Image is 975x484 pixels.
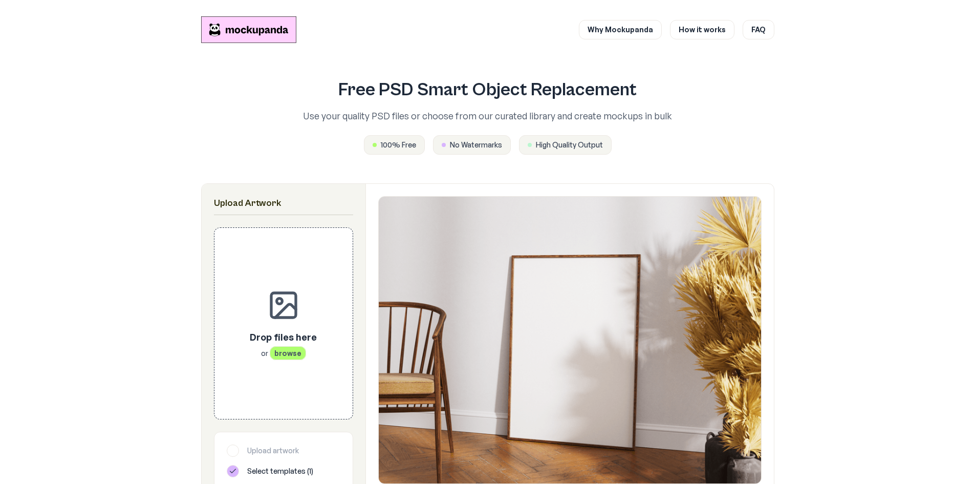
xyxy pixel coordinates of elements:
[201,16,296,43] img: Mockupanda
[743,20,774,39] a: FAQ
[379,197,761,483] img: Framed Poster
[258,109,717,123] p: Use your quality PSD files or choose from our curated library and create mockups in bulk
[536,140,603,150] span: High Quality Output
[247,446,299,456] span: Upload artwork
[247,466,313,476] span: Select templates ( 1 )
[250,348,317,359] p: or
[201,16,296,43] a: Mockupanda home
[450,140,502,150] span: No Watermarks
[250,330,317,344] p: Drop files here
[579,20,662,39] a: Why Mockupanda
[214,196,353,211] h2: Upload Artwork
[381,140,416,150] span: 100% Free
[670,20,734,39] a: How it works
[270,346,306,360] span: browse
[258,80,717,100] h1: Free PSD Smart Object Replacement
